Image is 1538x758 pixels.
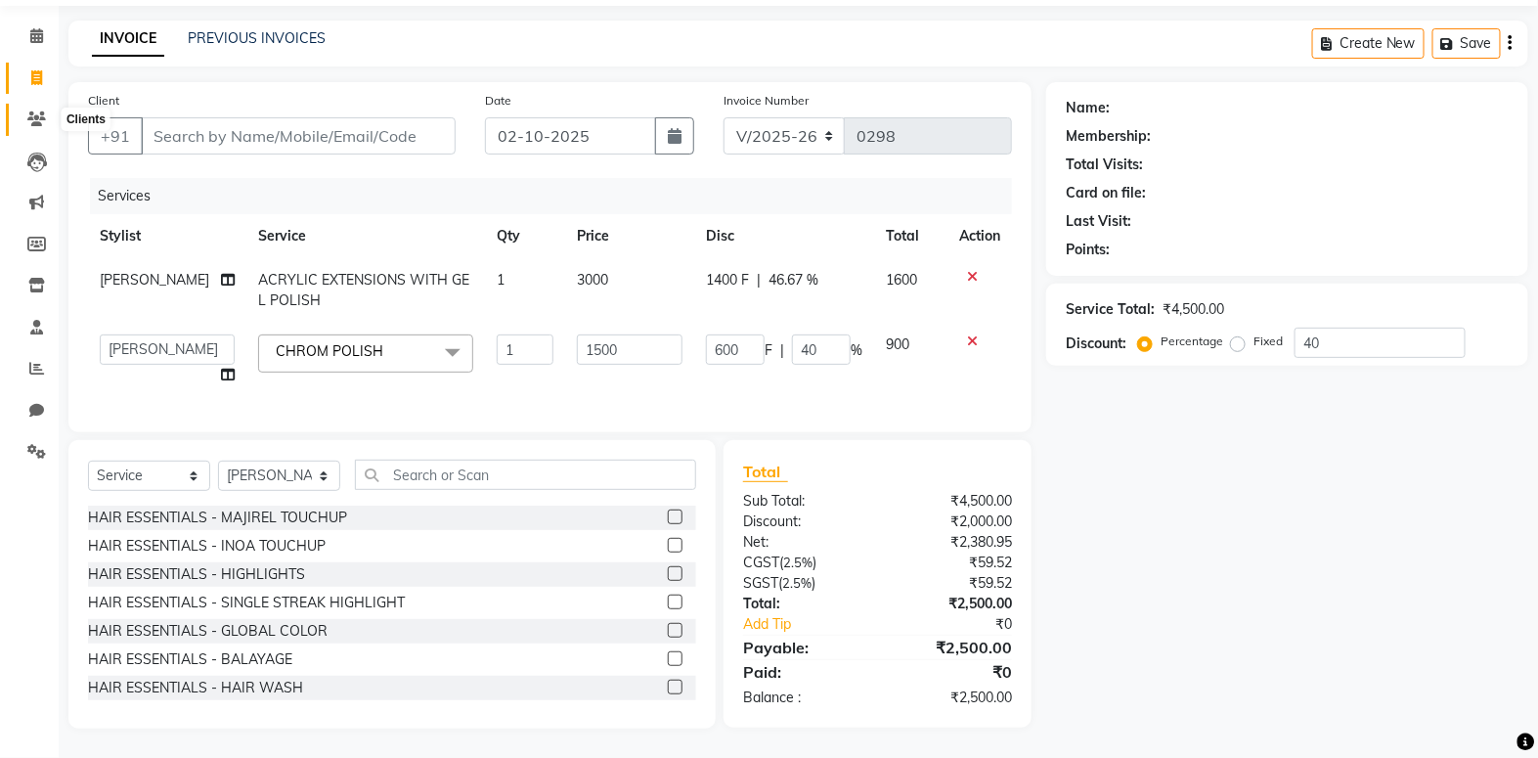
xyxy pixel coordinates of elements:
[565,214,694,258] th: Price
[878,532,1028,553] div: ₹2,380.95
[88,117,143,155] button: +91
[694,214,874,258] th: Disc
[92,22,164,57] a: INVOICE
[1312,28,1425,59] button: Create New
[88,649,292,670] div: HAIR ESSENTIALS - BALAYAGE
[88,678,303,698] div: HAIR ESSENTIALS - HAIR WASH
[246,214,485,258] th: Service
[728,614,902,635] a: Add Tip
[728,512,878,532] div: Discount:
[706,270,749,290] span: 1400 F
[88,564,305,585] div: HAIR ESSENTIALS - HIGHLIGHTS
[728,532,878,553] div: Net:
[1066,240,1110,260] div: Points:
[743,554,779,571] span: CGST
[878,688,1028,708] div: ₹2,500.00
[728,594,878,614] div: Total:
[902,614,1027,635] div: ₹0
[355,460,696,490] input: Search or Scan
[1066,299,1155,320] div: Service Total:
[1066,155,1143,175] div: Total Visits:
[878,491,1028,512] div: ₹4,500.00
[383,342,392,360] a: x
[1066,126,1151,147] div: Membership:
[141,117,456,155] input: Search by Name/Mobile/Email/Code
[743,574,778,592] span: SGST
[886,271,917,289] span: 1600
[728,573,878,594] div: ( )
[724,92,809,110] label: Invoice Number
[88,536,326,557] div: HAIR ESSENTIALS - INOA TOUCHUP
[878,594,1028,614] div: ₹2,500.00
[276,342,383,360] span: CHROM POLISH
[728,660,878,684] div: Paid:
[886,335,909,353] span: 900
[1066,211,1131,232] div: Last Visit:
[1066,334,1126,354] div: Discount:
[878,573,1028,594] div: ₹59.52
[1253,333,1283,350] label: Fixed
[1163,299,1224,320] div: ₹4,500.00
[100,271,209,289] span: [PERSON_NAME]
[88,214,246,258] th: Stylist
[1432,28,1501,59] button: Save
[769,270,818,290] span: 46.67 %
[485,92,511,110] label: Date
[577,271,608,289] span: 3000
[88,508,347,528] div: HAIR ESSENTIALS - MAJIREL TOUCHUP
[878,636,1028,659] div: ₹2,500.00
[765,340,772,361] span: F
[1161,333,1223,350] label: Percentage
[757,270,761,290] span: |
[878,512,1028,532] div: ₹2,000.00
[947,214,1012,258] th: Action
[485,214,565,258] th: Qty
[728,491,878,512] div: Sub Total:
[728,688,878,708] div: Balance :
[1066,98,1110,118] div: Name:
[188,29,326,47] a: PREVIOUS INVOICES
[780,340,784,361] span: |
[1066,183,1146,203] div: Card on file:
[878,660,1028,684] div: ₹0
[728,553,878,573] div: ( )
[851,340,862,361] span: %
[62,108,110,131] div: Clients
[878,553,1028,573] div: ₹59.52
[497,271,505,289] span: 1
[743,462,788,482] span: Total
[782,575,812,591] span: 2.5%
[874,214,947,258] th: Total
[783,555,813,570] span: 2.5%
[88,92,119,110] label: Client
[88,621,328,642] div: HAIR ESSENTIALS - GLOBAL COLOR
[728,636,878,659] div: Payable:
[90,178,1027,214] div: Services
[258,271,469,309] span: ACRYLIC EXTENSIONS WITH GEL POLISH
[88,593,405,613] div: HAIR ESSENTIALS - SINGLE STREAK HIGHLIGHT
